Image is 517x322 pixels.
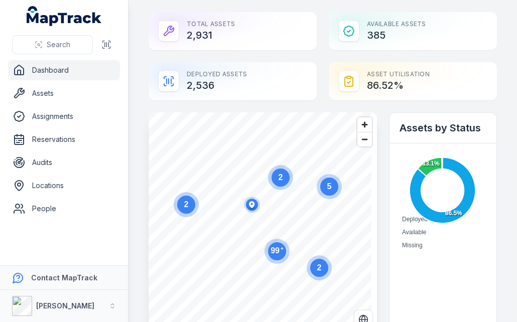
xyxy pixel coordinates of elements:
button: Zoom out [357,132,372,146]
strong: Contact MapTrack [31,273,97,282]
text: 2 [317,263,322,272]
span: Search [47,40,70,50]
h2: Assets by Status [400,121,486,135]
button: Zoom in [357,117,372,132]
span: Deployed [402,216,428,223]
a: MapTrack [27,6,102,26]
a: Reservations [8,129,120,149]
a: Audits [8,152,120,173]
a: People [8,199,120,219]
text: 2 [184,200,189,209]
a: Assignments [8,106,120,126]
a: Assets [8,83,120,103]
a: Locations [8,176,120,196]
button: Search [12,35,93,54]
span: Missing [402,242,423,249]
tspan: + [281,246,284,251]
a: Dashboard [8,60,120,80]
text: 99 [271,246,284,255]
strong: [PERSON_NAME] [36,301,94,310]
span: Available [402,229,426,236]
text: 2 [279,173,283,182]
text: 5 [327,182,332,191]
